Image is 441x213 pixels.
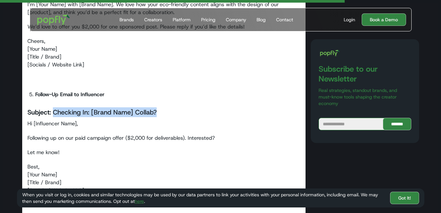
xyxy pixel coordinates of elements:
[362,13,406,26] a: Book a Demo
[390,192,419,204] a: Got It!
[33,10,75,29] a: home
[27,107,301,117] h4: : Checking In: [Brand Name] Collab?
[226,16,246,23] div: Company
[22,191,385,204] div: When you visit or log in, cookies and similar technologies may be used by our data partners to li...
[201,16,215,23] div: Pricing
[142,8,165,31] a: Creators
[257,16,266,23] div: Blog
[27,149,301,156] p: Let me know!
[319,64,411,84] h3: Subscribe to our Newsletter
[27,37,301,69] p: Cheers, [Your Name] [Title / Brand] [Socials / Website Link]
[135,198,144,204] a: here
[276,16,293,23] div: Contact
[27,134,301,142] p: Following up on our paid campaign offer ($2,000 for deliverables). Interested?
[117,8,136,31] a: Brands
[198,8,218,31] a: Pricing
[119,16,134,23] div: Brands
[274,8,296,31] a: Contact
[27,163,301,194] p: Best, [Your Name] [Title / Brand] [Socials / Website Link]
[341,16,358,23] a: Login
[35,91,104,98] strong: Follow-Up Email to Influencer
[254,8,268,31] a: Blog
[27,108,50,116] strong: Subject
[144,16,162,23] div: Creators
[27,75,301,83] p: ‍
[319,118,411,130] form: Blog Subscribe
[319,87,411,107] p: Real strategies, standout brands, and must-know tools shaping the creator economy
[170,8,193,31] a: Platform
[173,16,191,23] div: Platform
[344,16,355,23] div: Login
[223,8,249,31] a: Company
[27,120,301,128] p: Hi [Influencer Name],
